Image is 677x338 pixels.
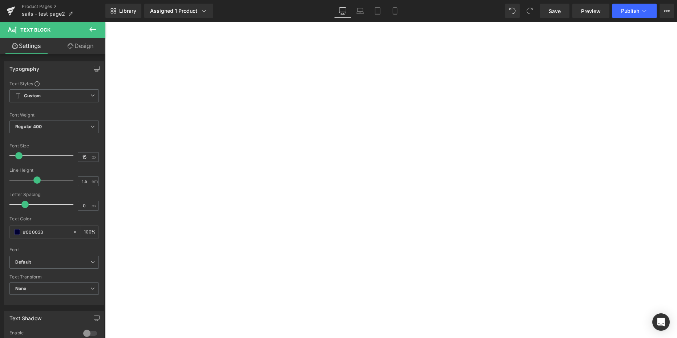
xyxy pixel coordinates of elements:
span: px [92,155,98,159]
div: Enable [9,330,76,338]
div: Open Intercom Messenger [652,313,670,331]
span: sails - test page2 [22,11,65,17]
a: Product Pages [22,4,105,9]
span: Save [549,7,561,15]
span: Preview [581,7,601,15]
span: Library [119,8,136,14]
i: Default [15,259,31,265]
button: Undo [505,4,520,18]
a: New Library [105,4,141,18]
div: Text Shadow [9,311,41,321]
a: Tablet [369,4,386,18]
a: Preview [572,4,609,18]
span: Text Block [20,27,51,33]
div: Text Color [9,216,99,221]
a: Design [54,38,107,54]
span: Publish [621,8,639,14]
button: Publish [612,4,657,18]
a: Mobile [386,4,404,18]
div: Font Size [9,143,99,148]
div: Assigned 1 Product [150,7,207,15]
div: Text Styles [9,81,99,86]
div: Line Height [9,168,99,173]
span: em [92,179,98,184]
div: Font Weight [9,113,99,118]
button: Redo [523,4,537,18]
span: px [92,203,98,208]
a: Laptop [351,4,369,18]
a: Desktop [334,4,351,18]
div: Text Transform [9,274,99,280]
div: Letter Spacing [9,192,99,197]
b: None [15,286,27,291]
div: Typography [9,62,39,72]
b: Custom [24,93,41,99]
div: % [81,226,98,239]
b: Regular 400 [15,124,42,129]
input: Color [23,228,69,236]
button: More [660,4,674,18]
div: Font [9,247,99,252]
